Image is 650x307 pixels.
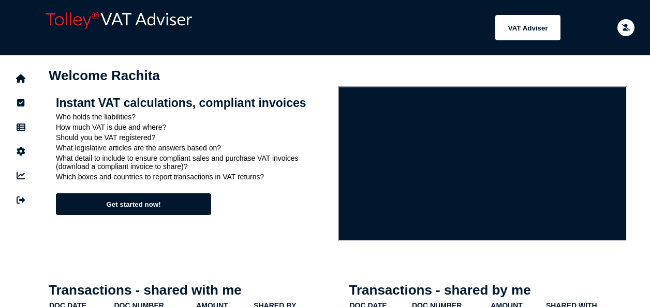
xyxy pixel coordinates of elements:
button: Tasks [10,92,32,114]
h2: Instant VAT calculations, compliant invoices [56,96,331,110]
p: Who holds the liabilities? [56,113,331,121]
button: Data manager [10,116,32,138]
button: Get started now! [56,193,211,215]
button: Sign out [10,189,32,211]
button: Insights [10,165,32,187]
p: How much VAT is due and where? [56,123,331,131]
button: Manage settings [10,141,32,162]
i: Data manager [17,127,25,128]
div: app logo [41,8,197,48]
i: Email needs to be verified [622,24,630,31]
h1: Transactions - shared with me [49,282,327,298]
p: What legislative articles are the answers based on? [56,144,331,152]
p: Which boxes and countries to report transactions in VAT returns? [56,173,331,181]
h1: Welcome Rachita [49,68,627,84]
menu: navigate products [202,15,560,40]
p: Should you be VAT registered? [56,133,331,142]
button: Home [10,68,32,89]
iframe: VAT Adviser intro [338,86,627,241]
p: What detail to include to ensure compliant sales and purchase VAT invoices (download a compliant ... [56,154,331,171]
h1: Transactions - shared by me [349,282,628,298]
button: Shows a dropdown of VAT Advisor options [495,15,560,40]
